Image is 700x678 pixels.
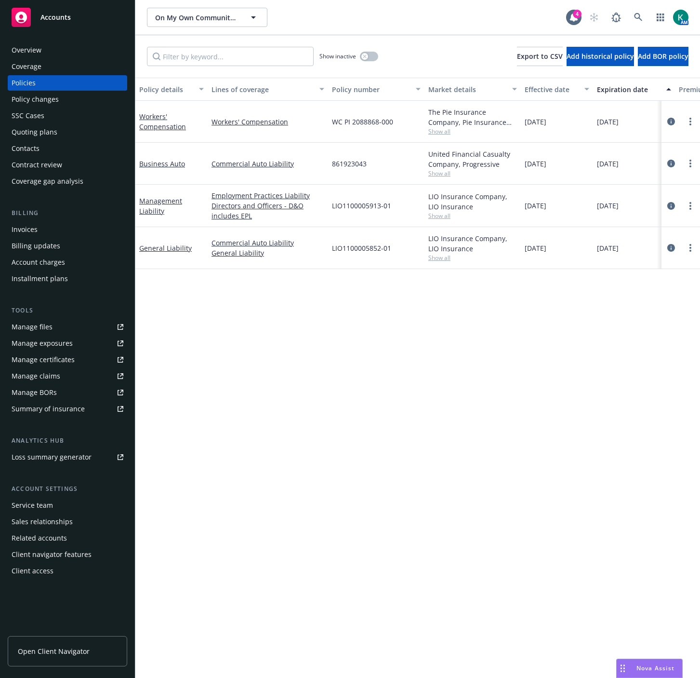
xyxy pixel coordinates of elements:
span: [DATE] [525,159,546,169]
button: Expiration date [593,78,675,101]
span: LIO1100005913-01 [332,201,391,211]
a: Employment Practices Liability [211,190,324,201]
a: Workers' Compensation [139,112,186,131]
div: Manage certificates [12,352,75,367]
span: Add BOR policy [638,52,688,61]
a: Billing updates [8,238,127,254]
span: Show all [428,127,517,136]
div: Policy details [139,84,193,95]
a: Policies [8,75,127,91]
a: more [685,158,696,169]
button: Effective date [521,78,593,101]
span: [DATE] [597,201,619,211]
div: Expiration date [597,84,660,95]
span: Show inactive [319,52,356,60]
button: Export to CSV [517,47,563,66]
span: Manage exposures [8,336,127,351]
a: Commercial Auto Liability [211,159,324,169]
a: Start snowing [584,8,604,27]
div: Billing [8,208,127,218]
a: Directors and Officers - D&O includes EPL [211,201,324,221]
button: On My Own Community Services [147,8,267,27]
div: Service team [12,498,53,513]
a: Workers' Compensation [211,117,324,127]
a: Invoices [8,222,127,237]
a: Policy changes [8,92,127,107]
span: Open Client Navigator [18,646,90,656]
a: SSC Cases [8,108,127,123]
span: Export to CSV [517,52,563,61]
div: Analytics hub [8,436,127,446]
div: Account settings [8,484,127,494]
div: Lines of coverage [211,84,314,95]
a: Contract review [8,157,127,173]
input: Filter by keyword... [147,47,314,66]
span: 861923043 [332,159,367,169]
div: Installment plans [12,271,68,286]
div: The Pie Insurance Company, Pie Insurance (Carrier) [428,107,517,127]
a: circleInformation [665,242,677,254]
a: circleInformation [665,158,677,169]
a: Coverage gap analysis [8,174,127,189]
div: Sales relationships [12,514,73,529]
div: Manage claims [12,368,60,384]
a: Installment plans [8,271,127,286]
a: Management Liability [139,196,182,216]
span: Show all [428,212,517,220]
span: Show all [428,169,517,177]
a: Sales relationships [8,514,127,529]
div: Overview [12,42,41,58]
span: [DATE] [525,117,546,127]
div: Effective date [525,84,579,95]
a: General Liability [211,248,324,258]
div: SSC Cases [12,108,44,123]
div: Market details [428,84,506,95]
div: Billing updates [12,238,60,254]
button: Nova Assist [616,659,683,678]
a: Contacts [8,141,127,156]
div: Contacts [12,141,40,156]
a: more [685,242,696,254]
button: Market details [424,78,521,101]
button: Policy number [328,78,424,101]
a: Switch app [651,8,670,27]
div: Tools [8,306,127,315]
a: Accounts [8,4,127,31]
div: Coverage [12,59,41,74]
a: circleInformation [665,200,677,212]
div: Related accounts [12,530,67,546]
button: Add historical policy [567,47,634,66]
button: Lines of coverage [208,78,328,101]
div: Drag to move [617,659,629,678]
span: [DATE] [597,159,619,169]
a: Account charges [8,255,127,270]
a: more [685,116,696,127]
span: On My Own Community Services [155,13,238,23]
a: circleInformation [665,116,677,127]
a: Related accounts [8,530,127,546]
a: Summary of insurance [8,401,127,417]
a: Search [629,8,648,27]
div: Manage BORs [12,385,57,400]
div: Contract review [12,157,62,173]
div: Manage exposures [12,336,73,351]
span: LIO1100005852-01 [332,243,391,253]
div: LIO Insurance Company, LIO Insurance [428,233,517,254]
span: Show all [428,254,517,262]
div: Policies [12,75,36,91]
a: Manage claims [8,368,127,384]
a: General Liability [139,244,192,253]
a: Report a Bug [607,8,626,27]
span: [DATE] [597,243,619,253]
img: photo [673,10,688,25]
div: Manage files [12,319,53,335]
a: Client navigator features [8,547,127,562]
a: Loss summary generator [8,449,127,465]
div: Policy number [332,84,410,95]
span: WC PI 2088868-000 [332,117,393,127]
div: Client navigator features [12,547,92,562]
a: Quoting plans [8,124,127,140]
div: LIO Insurance Company, LIO Insurance [428,191,517,212]
div: Coverage gap analysis [12,174,83,189]
a: more [685,200,696,212]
